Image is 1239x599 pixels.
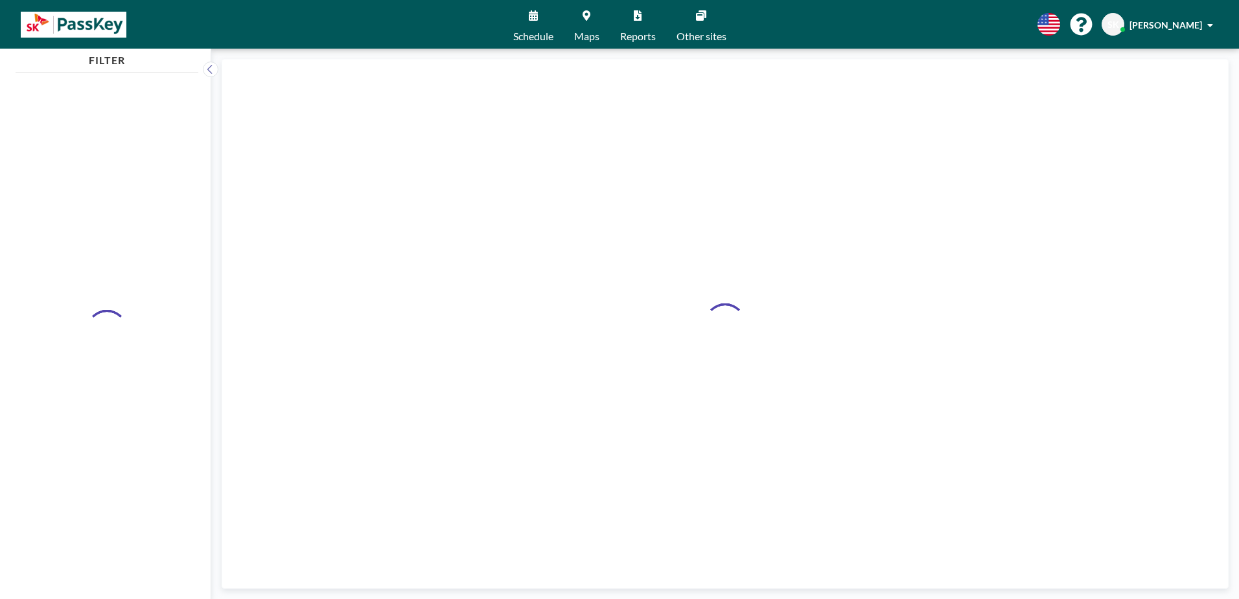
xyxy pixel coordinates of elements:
[574,31,599,41] span: Maps
[1107,19,1119,30] span: SK
[16,49,198,67] h4: FILTER
[620,31,656,41] span: Reports
[1129,19,1202,30] span: [PERSON_NAME]
[677,31,726,41] span: Other sites
[21,12,126,38] img: organization-logo
[513,31,553,41] span: Schedule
